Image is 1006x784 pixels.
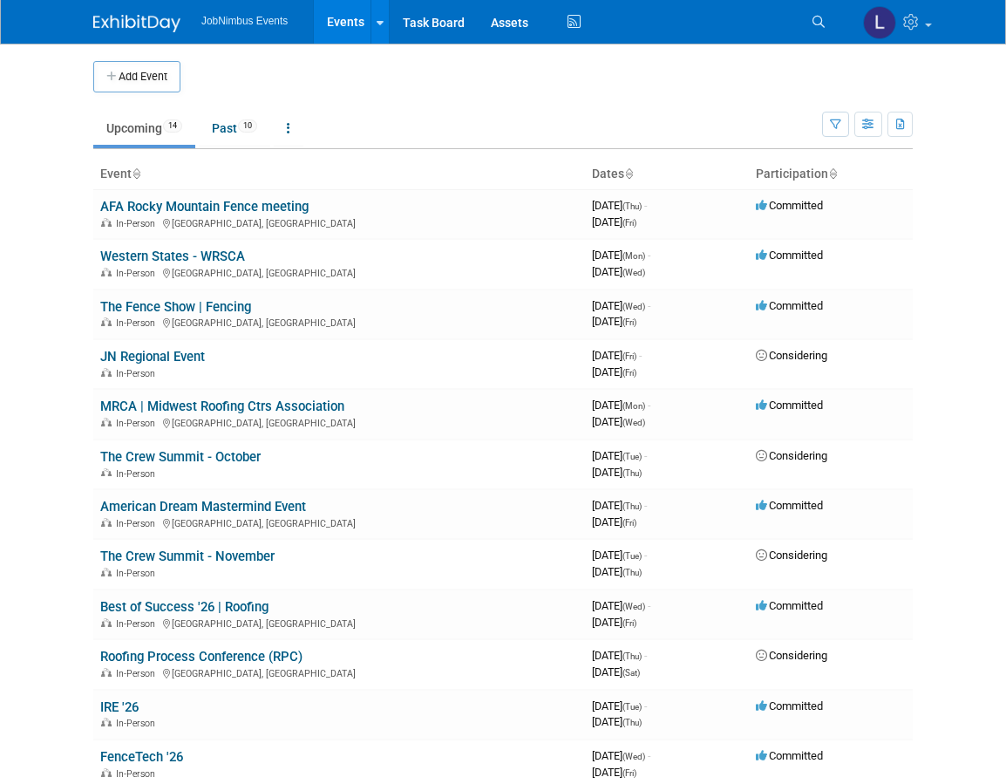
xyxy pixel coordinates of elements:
span: [DATE] [592,699,647,712]
span: - [644,499,647,512]
img: ExhibitDay [93,15,180,32]
span: Committed [756,749,823,762]
div: [GEOGRAPHIC_DATA], [GEOGRAPHIC_DATA] [100,265,578,279]
span: (Thu) [622,651,642,661]
span: [DATE] [592,499,647,512]
span: (Fri) [622,317,636,327]
span: In-Person [116,268,160,279]
a: Past10 [199,112,270,145]
a: Sort by Start Date [624,167,633,181]
span: [DATE] [592,349,642,362]
th: Event [93,160,585,189]
span: - [644,449,647,462]
span: In-Person [116,368,160,379]
a: JN Regional Event [100,349,205,365]
span: (Thu) [622,568,642,577]
th: Participation [749,160,913,189]
span: (Fri) [622,218,636,228]
span: - [648,249,650,262]
img: In-Person Event [101,668,112,677]
span: Committed [756,299,823,312]
span: Considering [756,349,827,362]
span: [DATE] [592,715,642,728]
span: [DATE] [592,766,636,779]
img: In-Person Event [101,268,112,276]
th: Dates [585,160,749,189]
span: - [648,299,650,312]
div: [GEOGRAPHIC_DATA], [GEOGRAPHIC_DATA] [100,415,578,429]
span: (Tue) [622,551,642,561]
span: (Fri) [622,768,636,778]
span: [DATE] [592,215,636,228]
span: - [644,549,647,562]
a: American Dream Mastermind Event [100,499,306,515]
span: [DATE] [592,565,642,578]
span: - [648,599,650,612]
span: JobNimbus Events [201,15,288,27]
span: [DATE] [592,549,647,562]
span: [DATE] [592,315,636,328]
div: [GEOGRAPHIC_DATA], [GEOGRAPHIC_DATA] [100,215,578,229]
span: - [644,649,647,662]
span: [DATE] [592,749,650,762]
span: In-Person [116,418,160,429]
span: In-Person [116,768,160,780]
span: In-Person [116,218,160,229]
span: (Wed) [622,418,645,427]
a: MRCA | Midwest Roofing Ctrs Association [100,399,344,414]
span: [DATE] [592,399,650,412]
img: In-Person Event [101,618,112,627]
span: In-Person [116,618,160,630]
span: (Mon) [622,251,645,261]
span: - [648,749,650,762]
a: Western States - WRSCA [100,249,245,264]
span: Committed [756,699,823,712]
span: [DATE] [592,515,636,528]
span: [DATE] [592,449,647,462]
span: (Fri) [622,351,636,361]
span: (Thu) [622,718,642,727]
a: The Crew Summit - November [100,549,275,564]
span: - [648,399,650,412]
span: Considering [756,549,827,562]
img: In-Person Event [101,768,112,777]
span: [DATE] [592,649,647,662]
a: Upcoming14 [93,112,195,145]
div: [GEOGRAPHIC_DATA], [GEOGRAPHIC_DATA] [100,515,578,529]
a: Sort by Event Name [132,167,140,181]
img: In-Person Event [101,718,112,726]
img: In-Person Event [101,317,112,326]
span: (Thu) [622,201,642,211]
span: (Wed) [622,752,645,761]
div: [GEOGRAPHIC_DATA], [GEOGRAPHIC_DATA] [100,616,578,630]
span: [DATE] [592,599,650,612]
img: In-Person Event [101,568,112,576]
img: In-Person Event [101,368,112,377]
div: [GEOGRAPHIC_DATA], [GEOGRAPHIC_DATA] [100,315,578,329]
span: [DATE] [592,616,636,629]
img: In-Person Event [101,418,112,426]
span: [DATE] [592,466,642,479]
span: In-Person [116,568,160,579]
span: 10 [238,119,257,133]
span: [DATE] [592,365,636,378]
img: In-Person Event [101,518,112,527]
img: In-Person Event [101,218,112,227]
div: [GEOGRAPHIC_DATA], [GEOGRAPHIC_DATA] [100,665,578,679]
span: [DATE] [592,665,640,678]
span: (Fri) [622,618,636,628]
span: Committed [756,199,823,212]
span: [DATE] [592,199,647,212]
span: (Thu) [622,468,642,478]
a: FenceTech '26 [100,749,183,765]
a: The Crew Summit - October [100,449,261,465]
span: [DATE] [592,299,650,312]
span: (Wed) [622,302,645,311]
span: Considering [756,449,827,462]
span: [DATE] [592,415,645,428]
span: (Mon) [622,401,645,411]
span: Committed [756,399,823,412]
button: Add Event [93,61,180,92]
span: In-Person [116,317,160,329]
span: - [639,349,642,362]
